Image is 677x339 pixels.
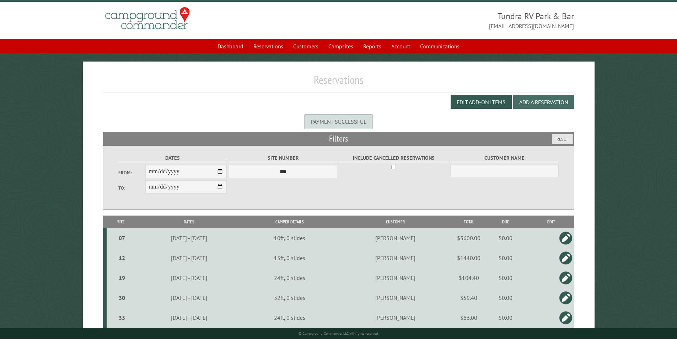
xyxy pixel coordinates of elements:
[136,314,242,321] div: [DATE] - [DATE]
[387,39,414,53] a: Account
[336,248,455,268] td: [PERSON_NAME]
[455,288,483,308] td: $59.40
[118,169,145,176] label: From:
[243,248,336,268] td: 15ft, 0 slides
[483,216,528,228] th: Due
[136,234,242,242] div: [DATE] - [DATE]
[324,39,358,53] a: Campsites
[483,288,528,308] td: $0.00
[109,254,134,261] div: 12
[305,115,372,129] div: Payment successful
[339,10,574,30] span: Tundra RV Park & Bar [EMAIL_ADDRESS][DOMAIN_NAME]
[336,216,455,228] th: Customer
[107,216,135,228] th: Site
[103,5,192,32] img: Campground Commander
[455,228,483,248] td: $3600.00
[243,228,336,248] td: 10ft, 0 slides
[243,308,336,328] td: 24ft, 0 slides
[213,39,248,53] a: Dashboard
[336,228,455,248] td: [PERSON_NAME]
[336,268,455,288] td: [PERSON_NAME]
[103,132,574,145] h2: Filters
[359,39,386,53] a: Reports
[243,288,336,308] td: 32ft, 0 slides
[118,154,227,162] label: Dates
[483,228,528,248] td: $0.00
[109,294,134,301] div: 30
[340,154,448,162] label: Include Cancelled Reservations
[336,308,455,328] td: [PERSON_NAME]
[118,185,145,191] label: To:
[243,216,336,228] th: Camper Details
[243,268,336,288] td: 24ft, 0 slides
[103,73,574,92] h1: Reservations
[289,39,323,53] a: Customers
[299,331,379,336] small: © Campground Commander LLC. All rights reserved.
[450,154,559,162] label: Customer Name
[528,216,574,228] th: Edit
[136,294,242,301] div: [DATE] - [DATE]
[513,95,574,109] button: Add a Reservation
[416,39,464,53] a: Communications
[109,234,134,242] div: 07
[483,268,528,288] td: $0.00
[455,216,483,228] th: Total
[109,274,134,281] div: 19
[109,314,134,321] div: 35
[249,39,288,53] a: Reservations
[136,274,242,281] div: [DATE] - [DATE]
[136,254,242,261] div: [DATE] - [DATE]
[336,288,455,308] td: [PERSON_NAME]
[455,268,483,288] td: $104.40
[455,308,483,328] td: $66.00
[455,248,483,268] td: $1440.00
[483,248,528,268] td: $0.00
[229,154,337,162] label: Site Number
[135,216,243,228] th: Dates
[451,95,512,109] button: Edit Add-on Items
[483,308,528,328] td: $0.00
[552,134,573,144] button: Reset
